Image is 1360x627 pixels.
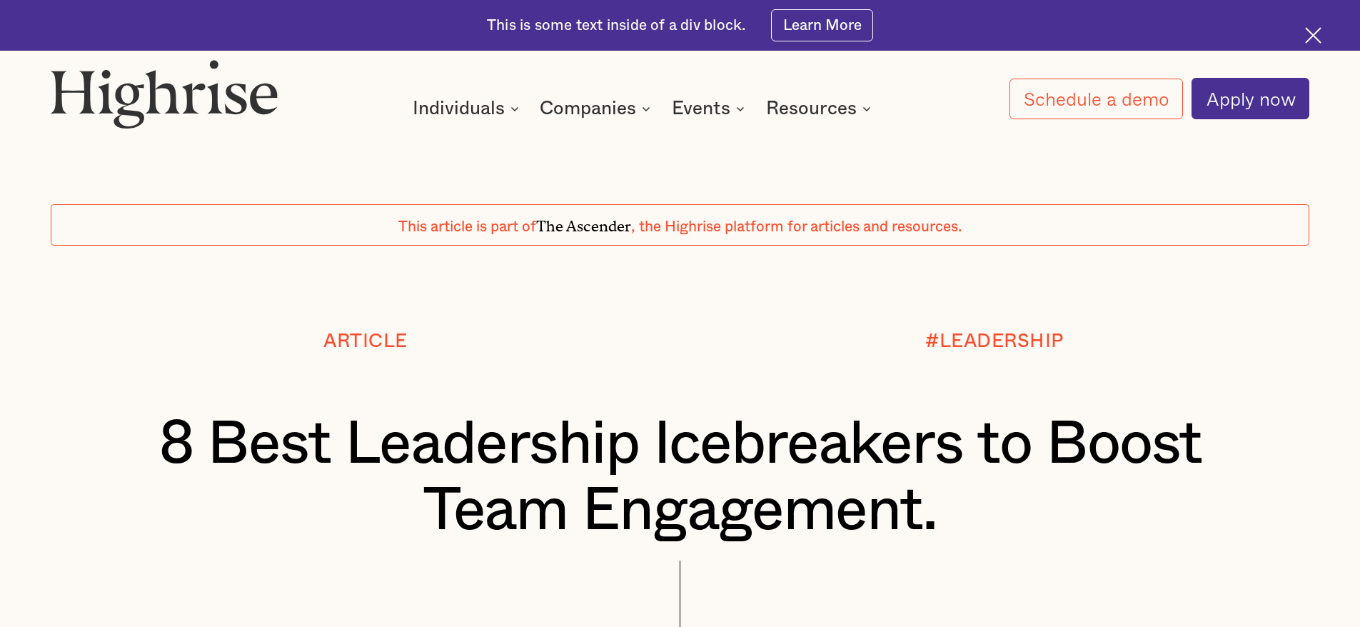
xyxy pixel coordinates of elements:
[104,411,1257,545] h1: 8 Best Leadership Icebreakers to Boost Team Engagement.
[771,9,873,41] a: Learn More
[925,331,1064,351] div: #LEADERSHIP
[672,100,730,117] div: Events
[766,100,875,117] div: Resources
[323,331,408,351] div: Article
[413,100,523,117] div: Individuals
[398,219,536,234] span: This article is part of
[1305,27,1321,44] img: Cross icon
[51,59,278,128] img: Highrise logo
[631,219,962,234] span: , the Highrise platform for articles and resources.
[540,100,636,117] div: Companies
[1009,79,1184,119] a: Schedule a demo
[536,214,631,231] span: The Ascender
[540,100,655,117] div: Companies
[413,100,505,117] div: Individuals
[766,100,857,117] div: Resources
[672,100,749,117] div: Events
[1192,78,1309,119] a: Apply now
[487,16,745,36] div: This is some text inside of a div block.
